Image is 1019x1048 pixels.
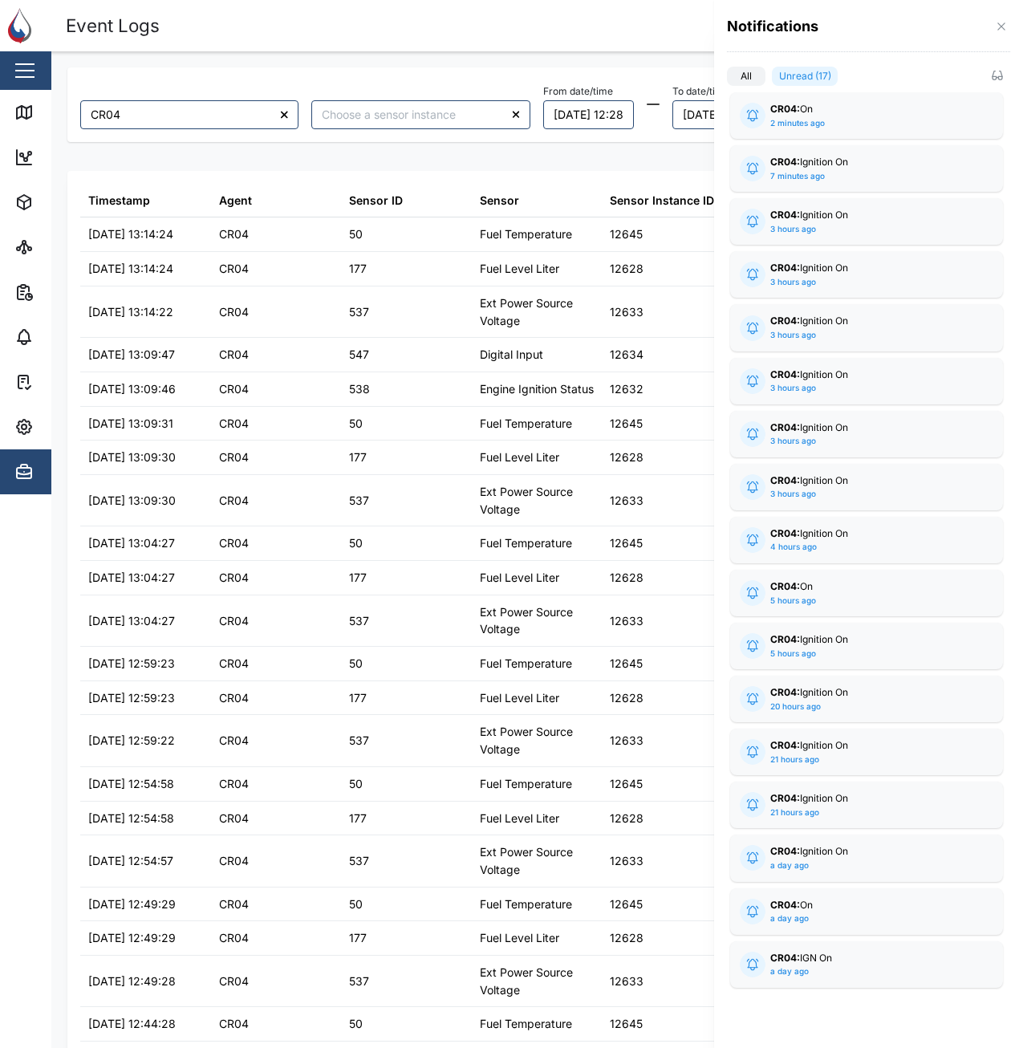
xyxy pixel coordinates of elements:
[772,67,838,86] label: Unread (17)
[770,739,800,751] strong: CR04:
[770,526,963,542] div: Ignition On
[770,738,963,754] div: Ignition On
[770,329,816,342] div: 3 hours ago
[770,314,963,329] div: Ignition On
[770,898,963,913] div: On
[770,806,819,819] div: 21 hours ago
[770,965,809,978] div: a day ago
[770,754,819,766] div: 21 hours ago
[770,368,800,380] strong: CR04:
[770,527,800,539] strong: CR04:
[770,420,963,436] div: Ignition On
[770,315,800,327] strong: CR04:
[770,421,800,433] strong: CR04:
[770,912,809,925] div: a day ago
[770,541,817,554] div: 4 hours ago
[770,685,963,701] div: Ignition On
[770,155,963,170] div: Ignition On
[770,580,800,592] strong: CR04:
[770,156,800,168] strong: CR04:
[770,952,800,964] strong: CR04:
[727,16,818,37] h4: Notifications
[770,102,963,117] div: On
[770,899,800,911] strong: CR04:
[770,844,963,859] div: Ignition On
[770,368,963,383] div: Ignition On
[770,595,816,607] div: 5 hours ago
[770,686,800,698] strong: CR04:
[770,648,816,660] div: 5 hours ago
[770,632,963,648] div: Ignition On
[770,435,816,448] div: 3 hours ago
[770,117,825,130] div: 2 minutes ago
[770,791,963,806] div: Ignition On
[770,223,816,236] div: 3 hours ago
[770,473,963,489] div: Ignition On
[770,262,800,274] strong: CR04:
[770,633,800,645] strong: CR04:
[770,474,800,486] strong: CR04:
[770,845,800,857] strong: CR04:
[770,382,816,395] div: 3 hours ago
[770,209,800,221] strong: CR04:
[770,208,963,223] div: Ignition On
[770,488,816,501] div: 3 hours ago
[770,170,825,183] div: 7 minutes ago
[770,701,821,713] div: 20 hours ago
[770,859,809,872] div: a day ago
[770,792,800,804] strong: CR04:
[770,103,800,115] strong: CR04:
[727,67,765,86] label: All
[770,951,963,966] div: IGN On
[770,276,816,289] div: 3 hours ago
[770,261,963,276] div: Ignition On
[770,579,963,595] div: On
